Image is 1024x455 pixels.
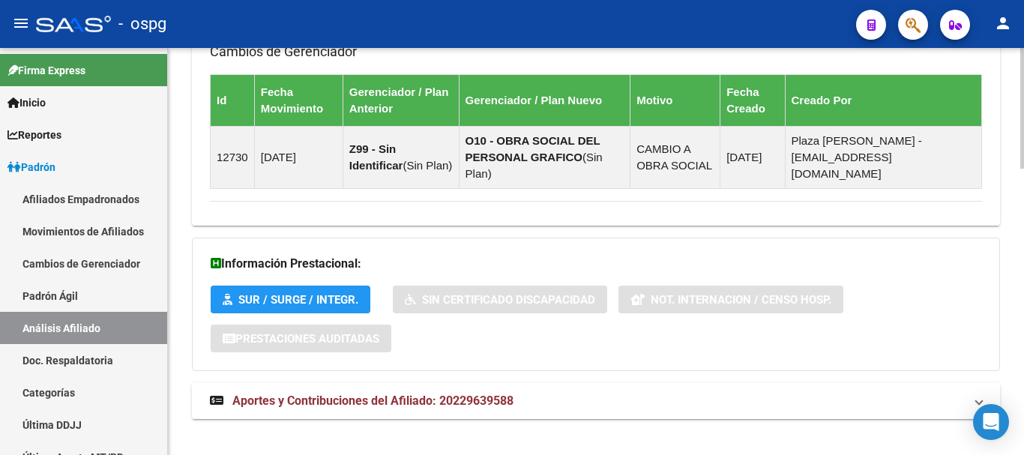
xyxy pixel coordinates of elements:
td: [DATE] [254,126,343,188]
span: Firma Express [7,62,85,79]
h3: Cambios de Gerenciador [210,41,982,62]
span: Reportes [7,127,61,143]
td: 12730 [211,126,255,188]
strong: Z99 - Sin Identificar [349,142,403,172]
td: ( ) [459,126,630,188]
div: Open Intercom Messenger [973,404,1009,440]
td: ( ) [343,126,459,188]
td: CAMBIO A OBRA SOCIAL [630,126,720,188]
th: Creado Por [785,74,981,126]
h3: Información Prestacional: [211,253,981,274]
span: - ospg [118,7,166,40]
th: Gerenciador / Plan Nuevo [459,74,630,126]
th: Gerenciador / Plan Anterior [343,74,459,126]
td: [DATE] [720,126,785,188]
th: Id [211,74,255,126]
span: Not. Internacion / Censo Hosp. [651,293,831,307]
span: Sin Plan [406,159,448,172]
span: Prestaciones Auditadas [235,332,379,346]
mat-icon: menu [12,14,30,32]
button: Not. Internacion / Censo Hosp. [618,286,843,313]
button: Sin Certificado Discapacidad [393,286,607,313]
span: Sin Plan [466,151,603,180]
mat-icon: person [994,14,1012,32]
mat-expansion-panel-header: Aportes y Contribuciones del Afiliado: 20229639588 [192,383,1000,419]
span: Padrón [7,159,55,175]
th: Fecha Creado [720,74,785,126]
strong: O10 - OBRA SOCIAL DEL PERSONAL GRAFICO [466,134,600,163]
span: Aportes y Contribuciones del Afiliado: 20229639588 [232,394,513,408]
th: Motivo [630,74,720,126]
button: Prestaciones Auditadas [211,325,391,352]
span: Sin Certificado Discapacidad [422,293,595,307]
button: SUR / SURGE / INTEGR. [211,286,370,313]
span: Inicio [7,94,46,111]
th: Fecha Movimiento [254,74,343,126]
td: Plaza [PERSON_NAME] - [EMAIL_ADDRESS][DOMAIN_NAME] [785,126,981,188]
span: SUR / SURGE / INTEGR. [238,293,358,307]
